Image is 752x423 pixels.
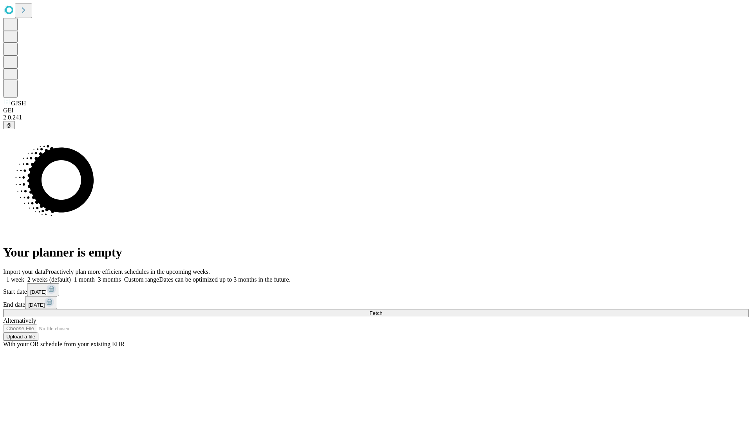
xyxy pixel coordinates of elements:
span: 1 month [74,276,95,283]
div: Start date [3,283,749,296]
div: 2.0.241 [3,114,749,121]
button: @ [3,121,15,129]
span: Dates can be optimized up to 3 months in the future. [159,276,290,283]
span: Alternatively [3,317,36,324]
h1: Your planner is empty [3,245,749,260]
button: [DATE] [25,296,57,309]
span: [DATE] [28,302,45,308]
span: 1 week [6,276,24,283]
div: GEI [3,107,749,114]
span: GJSH [11,100,26,107]
span: @ [6,122,12,128]
span: Custom range [124,276,159,283]
div: End date [3,296,749,309]
span: [DATE] [30,289,47,295]
span: With your OR schedule from your existing EHR [3,341,125,347]
span: Import your data [3,268,45,275]
button: Fetch [3,309,749,317]
button: [DATE] [27,283,59,296]
button: Upload a file [3,333,38,341]
span: 2 weeks (default) [27,276,71,283]
span: Proactively plan more efficient schedules in the upcoming weeks. [45,268,210,275]
span: Fetch [369,310,382,316]
span: 3 months [98,276,121,283]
